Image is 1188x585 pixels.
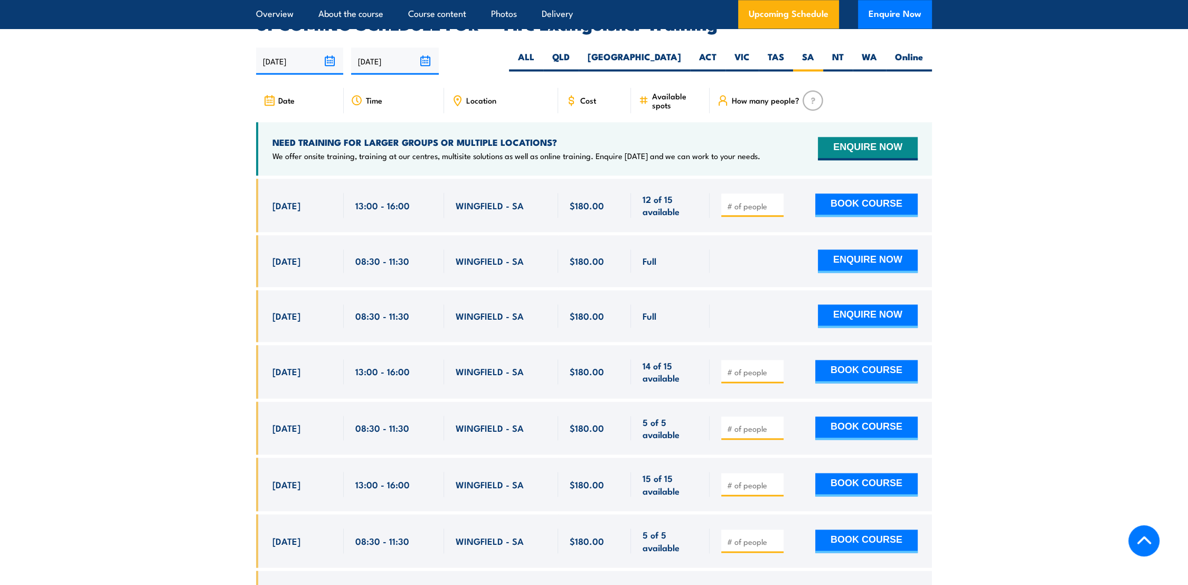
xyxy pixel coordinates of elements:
label: SA [793,51,823,71]
span: WINGFIELD - SA [456,422,524,434]
span: 13:00 - 16:00 [355,199,410,211]
button: ENQUIRE NOW [818,304,918,328]
span: [DATE] [272,422,300,434]
input: # of people [727,201,780,211]
span: Cost [580,96,596,105]
span: 5 of 5 available [643,528,698,553]
span: Full [643,310,656,322]
span: 13:00 - 16:00 [355,478,410,490]
span: [DATE] [272,478,300,490]
span: WINGFIELD - SA [456,365,524,377]
span: 08:30 - 11:30 [355,255,409,267]
span: [DATE] [272,199,300,211]
span: WINGFIELD - SA [456,478,524,490]
span: $180.00 [570,255,604,267]
span: [DATE] [272,365,300,377]
span: $180.00 [570,478,604,490]
button: BOOK COURSE [815,416,918,440]
span: 08:30 - 11:30 [355,310,409,322]
button: ENQUIRE NOW [818,137,918,160]
label: [GEOGRAPHIC_DATA] [579,51,690,71]
label: VIC [725,51,759,71]
span: WINGFIELD - SA [456,310,524,322]
p: We offer onsite training, training at our centres, multisite solutions as well as online training... [272,151,760,161]
h4: NEED TRAINING FOR LARGER GROUPS OR MULTIPLE LOCATIONS? [272,136,760,148]
span: 13:00 - 16:00 [355,365,410,377]
button: BOOK COURSE [815,360,918,383]
label: NT [823,51,853,71]
label: ACT [690,51,725,71]
input: From date [256,48,343,75]
span: 08:30 - 11:30 [355,422,409,434]
span: $180.00 [570,310,604,322]
span: Full [643,255,656,267]
label: TAS [759,51,793,71]
span: 12 of 15 available [643,193,698,218]
h2: UPCOMING SCHEDULE FOR - "Fire Extinguisher Training" [256,16,932,31]
input: # of people [727,367,780,377]
label: ALL [509,51,543,71]
span: How many people? [732,96,799,105]
span: [DATE] [272,535,300,547]
button: BOOK COURSE [815,193,918,217]
input: # of people [727,536,780,547]
input: To date [351,48,438,75]
span: 5 of 5 available [643,416,698,441]
span: Time [366,96,382,105]
span: 08:30 - 11:30 [355,535,409,547]
span: 14 of 15 available [643,359,698,384]
span: Date [278,96,295,105]
span: WINGFIELD - SA [456,255,524,267]
span: Available spots [652,91,702,109]
span: $180.00 [570,535,604,547]
span: Location [466,96,496,105]
span: $180.00 [570,422,604,434]
span: WINGFIELD - SA [456,535,524,547]
input: # of people [727,423,780,434]
label: Online [886,51,932,71]
span: [DATE] [272,255,300,267]
span: WINGFIELD - SA [456,199,524,211]
input: # of people [727,480,780,490]
span: $180.00 [570,199,604,211]
span: $180.00 [570,365,604,377]
button: BOOK COURSE [815,530,918,553]
label: QLD [543,51,579,71]
label: WA [853,51,886,71]
button: ENQUIRE NOW [818,249,918,273]
span: 15 of 15 available [643,472,698,497]
span: [DATE] [272,310,300,322]
button: BOOK COURSE [815,473,918,496]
